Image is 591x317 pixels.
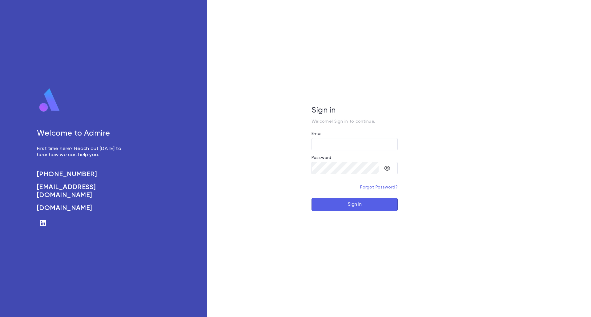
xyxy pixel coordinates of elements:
[37,146,128,158] p: First time here? Reach out [DATE] to hear how we can help you.
[37,183,128,199] a: [EMAIL_ADDRESS][DOMAIN_NAME]
[381,162,393,174] button: toggle password visibility
[312,106,398,115] h5: Sign in
[37,170,128,178] a: [PHONE_NUMBER]
[312,131,323,136] label: Email
[37,88,62,113] img: logo
[37,204,128,212] a: [DOMAIN_NAME]
[37,129,128,138] h5: Welcome to Admire
[360,185,398,189] a: Forgot Password?
[312,198,398,211] button: Sign In
[312,119,398,124] p: Welcome! Sign in to continue.
[312,155,331,160] label: Password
